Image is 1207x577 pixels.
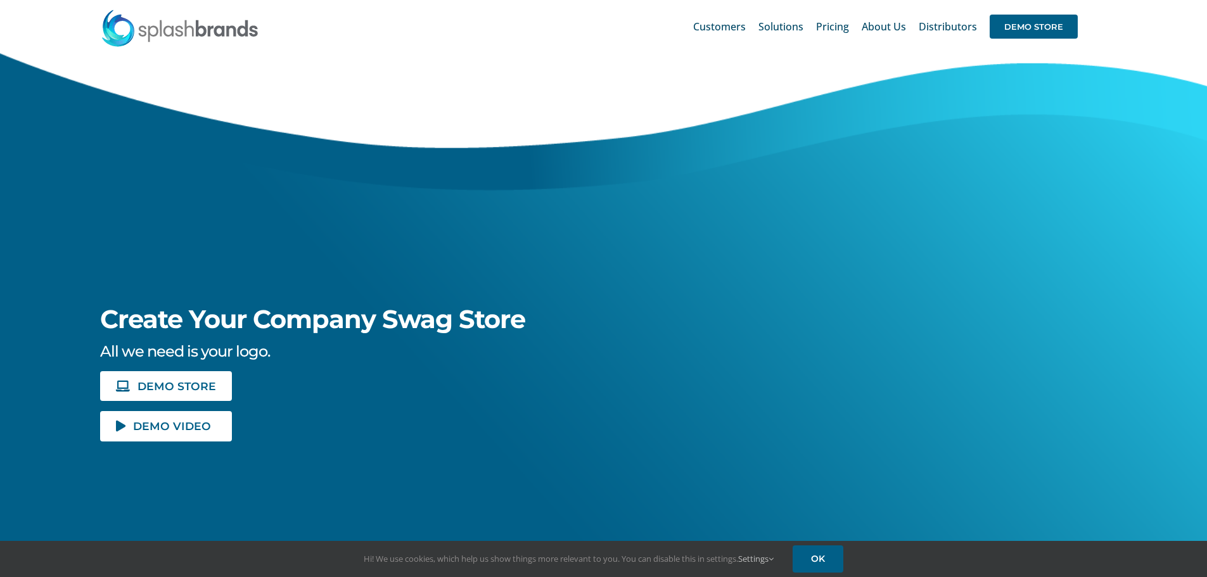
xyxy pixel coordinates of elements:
[100,342,270,360] span: All we need is your logo.
[137,381,216,391] span: DEMO STORE
[816,6,849,47] a: Pricing
[693,6,1078,47] nav: Main Menu
[793,545,843,573] a: OK
[133,421,211,431] span: DEMO VIDEO
[693,6,746,47] a: Customers
[100,303,525,334] span: Create Your Company Swag Store
[990,15,1078,39] span: DEMO STORE
[738,553,774,564] a: Settings
[364,553,774,564] span: Hi! We use cookies, which help us show things more relevant to you. You can disable this in setti...
[919,6,977,47] a: Distributors
[758,22,803,32] span: Solutions
[990,6,1078,47] a: DEMO STORE
[862,22,906,32] span: About Us
[101,9,259,47] img: SplashBrands.com Logo
[693,22,746,32] span: Customers
[816,22,849,32] span: Pricing
[100,371,232,401] a: DEMO STORE
[919,22,977,32] span: Distributors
